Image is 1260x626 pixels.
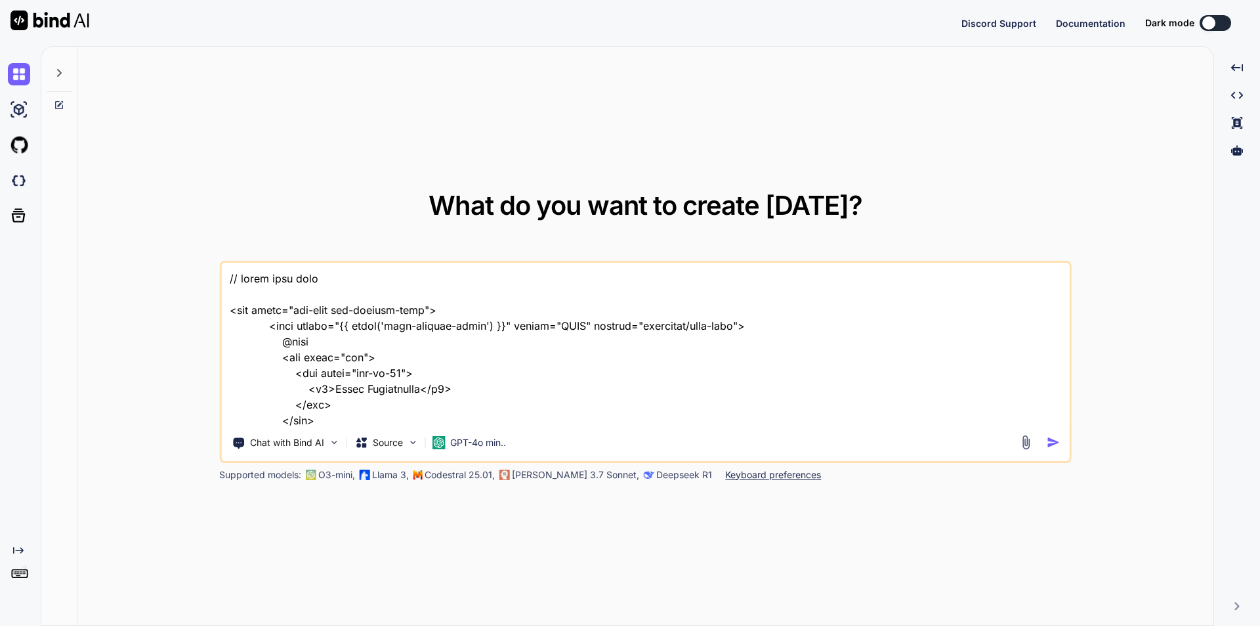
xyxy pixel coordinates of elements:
[372,468,409,481] p: Llama 3,
[359,470,369,480] img: Llama2
[1018,435,1034,450] img: attachment
[250,436,324,449] p: Chat with Bind AI
[305,470,316,480] img: GPT-4
[8,169,30,192] img: darkCloudIdeIcon
[429,189,862,221] span: What do you want to create [DATE]?
[328,437,339,448] img: Pick Tools
[450,436,506,449] p: GPT-4o min..
[8,63,30,85] img: chat
[643,470,654,480] img: claude
[318,468,355,481] p: O3-mini,
[8,99,30,121] img: ai-studio
[961,16,1036,30] button: Discord Support
[373,436,403,449] p: Source
[499,470,509,480] img: claude
[8,134,30,156] img: githubLight
[221,263,1070,426] textarea: // lorem ipsu dolo <sit ametc="adi-elit sed-doeiusm-temp"> <inci utlabo="{{ etdol('magn-aliquae-a...
[10,11,89,30] img: Bind AI
[425,468,495,481] p: Codestral 25.01,
[413,470,422,480] img: Mistral-AI
[1056,18,1125,29] span: Documentation
[725,468,821,481] p: Keyboard preferences
[432,436,445,449] img: GPT-4o mini
[407,437,418,448] img: Pick Models
[961,18,1036,29] span: Discord Support
[1145,16,1194,30] span: Dark mode
[656,468,712,481] p: Deepseek R1
[219,468,301,481] p: Supported models:
[512,468,639,481] p: [PERSON_NAME] 3.7 Sonnet,
[1056,16,1125,30] button: Documentation
[1047,436,1060,449] img: icon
